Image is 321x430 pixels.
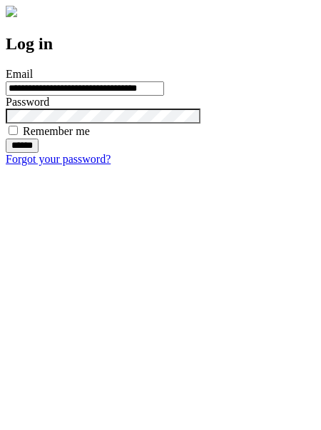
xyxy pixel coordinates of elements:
img: logo-4e3dc11c47720685a147b03b5a06dd966a58ff35d612b21f08c02c0306f2b779.png [6,6,17,17]
label: Password [6,96,49,108]
h2: Log in [6,34,315,54]
label: Remember me [23,125,90,137]
label: Email [6,68,33,80]
a: Forgot your password? [6,153,111,165]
